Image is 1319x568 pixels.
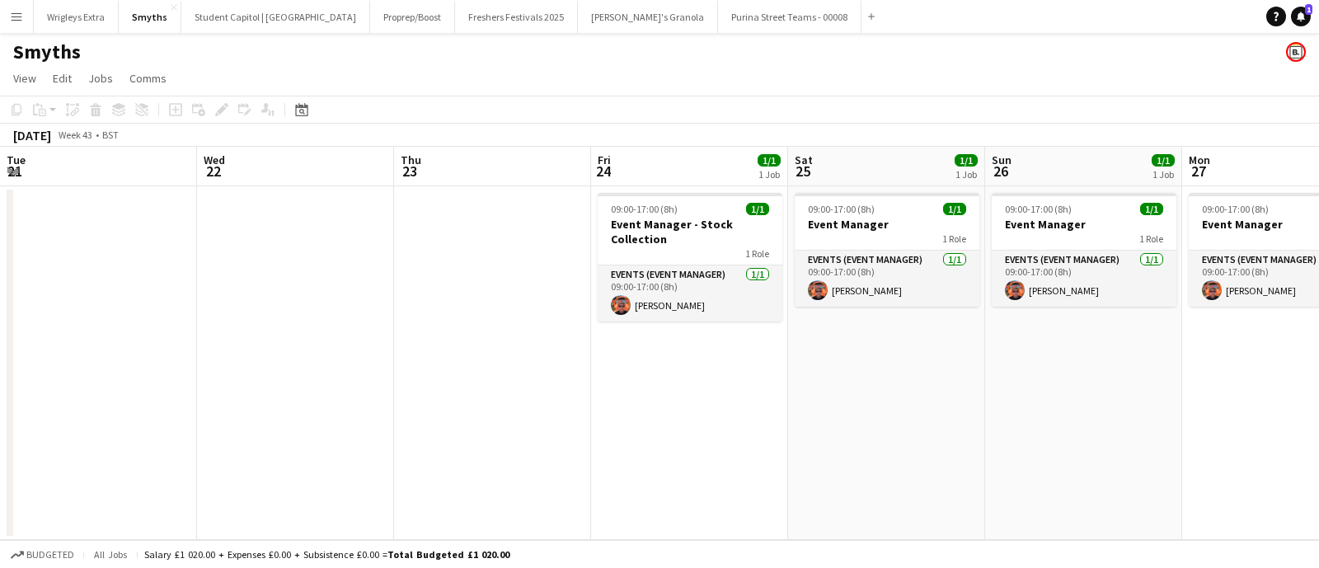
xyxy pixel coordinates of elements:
[1291,7,1311,26] a: 1
[942,232,966,245] span: 1 Role
[82,68,120,89] a: Jobs
[611,203,678,215] span: 09:00-17:00 (8h)
[119,1,181,33] button: Smyths
[598,153,611,167] span: Fri
[795,217,979,232] h3: Event Manager
[1005,203,1072,215] span: 09:00-17:00 (8h)
[370,1,455,33] button: Proprep/Boost
[989,162,1012,181] span: 26
[53,71,72,86] span: Edit
[455,1,578,33] button: Freshers Festivals 2025
[1202,203,1269,215] span: 09:00-17:00 (8h)
[91,548,130,561] span: All jobs
[598,193,782,322] app-job-card: 09:00-17:00 (8h)1/1Event Manager - Stock Collection1 RoleEvents (Event Manager)1/109:00-17:00 (8h...
[26,549,74,561] span: Budgeted
[795,251,979,307] app-card-role: Events (Event Manager)1/109:00-17:00 (8h)[PERSON_NAME]
[758,154,781,167] span: 1/1
[13,71,36,86] span: View
[46,68,78,89] a: Edit
[54,129,96,141] span: Week 43
[204,153,225,167] span: Wed
[88,71,113,86] span: Jobs
[387,548,509,561] span: Total Budgeted £1 020.00
[595,162,611,181] span: 24
[795,153,813,167] span: Sat
[1189,153,1210,167] span: Mon
[808,203,875,215] span: 09:00-17:00 (8h)
[129,71,167,86] span: Comms
[992,193,1176,307] app-job-card: 09:00-17:00 (8h)1/1Event Manager1 RoleEvents (Event Manager)1/109:00-17:00 (8h)[PERSON_NAME]
[992,251,1176,307] app-card-role: Events (Event Manager)1/109:00-17:00 (8h)[PERSON_NAME]
[1139,232,1163,245] span: 1 Role
[144,548,509,561] div: Salary £1 020.00 + Expenses £0.00 + Subsistence £0.00 =
[123,68,173,89] a: Comms
[8,546,77,564] button: Budgeted
[34,1,119,33] button: Wrigleys Extra
[7,153,26,167] span: Tue
[201,162,225,181] span: 22
[13,40,81,64] h1: Smyths
[13,127,51,143] div: [DATE]
[943,203,966,215] span: 1/1
[1152,168,1174,181] div: 1 Job
[745,247,769,260] span: 1 Role
[992,153,1012,167] span: Sun
[992,217,1176,232] h3: Event Manager
[4,162,26,181] span: 21
[1152,154,1175,167] span: 1/1
[1140,203,1163,215] span: 1/1
[1186,162,1210,181] span: 27
[578,1,718,33] button: [PERSON_NAME]'s Granola
[1305,4,1312,15] span: 1
[102,129,119,141] div: BST
[955,168,977,181] div: 1 Job
[598,265,782,322] app-card-role: Events (Event Manager)1/109:00-17:00 (8h)[PERSON_NAME]
[598,217,782,246] h3: Event Manager - Stock Collection
[1286,42,1306,62] app-user-avatar: Bounce Activations Ltd
[181,1,370,33] button: Student Capitol | [GEOGRAPHIC_DATA]
[7,68,43,89] a: View
[746,203,769,215] span: 1/1
[398,162,421,181] span: 23
[795,193,979,307] app-job-card: 09:00-17:00 (8h)1/1Event Manager1 RoleEvents (Event Manager)1/109:00-17:00 (8h)[PERSON_NAME]
[401,153,421,167] span: Thu
[758,168,780,181] div: 1 Job
[955,154,978,167] span: 1/1
[792,162,813,181] span: 25
[718,1,861,33] button: Purina Street Teams - 00008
